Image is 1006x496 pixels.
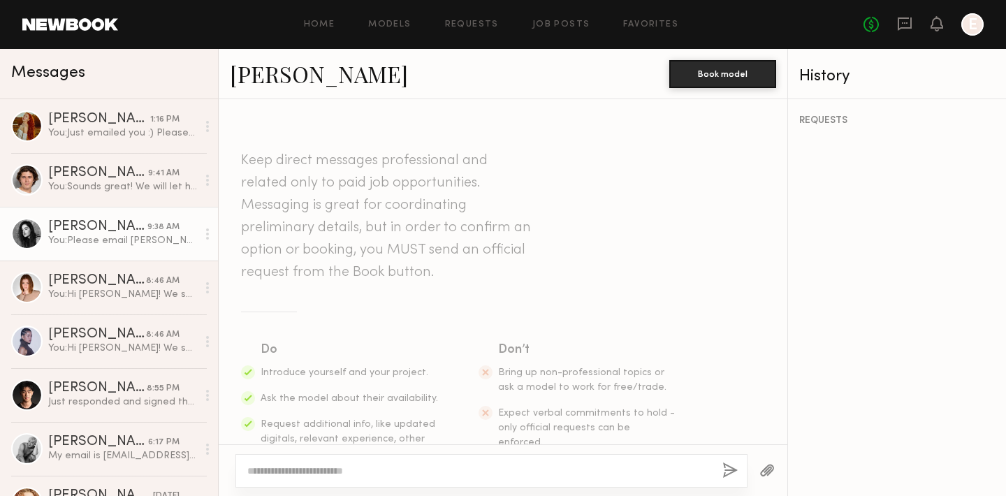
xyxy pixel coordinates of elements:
div: History [799,68,995,85]
div: 8:46 AM [146,328,180,342]
a: Models [368,20,411,29]
div: 6:17 PM [148,436,180,449]
div: [PERSON_NAME] [48,381,147,395]
span: Ask the model about their availability. [261,394,438,403]
div: You: Sounds great! We will let her know :) [48,180,197,194]
div: You: Please email [PERSON_NAME][EMAIL_ADDRESS][DOMAIN_NAME] [48,234,197,247]
div: You: Just emailed you :) Please check your spam aswell [48,126,197,140]
header: Keep direct messages professional and related only to paid job opportunities. Messaging is great ... [241,149,534,284]
div: You: Hi [PERSON_NAME]! We sent you over an email and would like to get ready to book as our shoot... [48,288,197,301]
a: [PERSON_NAME] [230,59,408,89]
div: 9:38 AM [147,221,180,234]
div: You: Hi [PERSON_NAME]! We sent you over an email and would like to get ready to book as our shoot... [48,342,197,355]
div: [PERSON_NAME] [48,435,148,449]
div: My email is [EMAIL_ADDRESS][DOMAIN_NAME] [48,449,197,462]
span: Request additional info, like updated digitals, relevant experience, other skills, etc. [261,420,435,458]
a: Book model [669,67,776,79]
a: Requests [445,20,499,29]
a: Home [304,20,335,29]
div: [PERSON_NAME] [48,274,146,288]
div: 1:16 PM [150,113,180,126]
a: E [961,13,984,36]
div: [PERSON_NAME] [48,328,146,342]
div: Do [261,340,439,360]
div: [PERSON_NAME] [48,112,150,126]
div: 8:55 PM [147,382,180,395]
span: Expect verbal commitments to hold - only official requests can be enforced. [498,409,675,447]
div: [PERSON_NAME] [48,220,147,234]
div: 8:46 AM [146,275,180,288]
div: [PERSON_NAME] [48,166,148,180]
div: Just responded and signed the NDA. Looking forward to working with you! [48,395,197,409]
span: Messages [11,65,85,81]
div: Don’t [498,340,677,360]
button: Book model [669,60,776,88]
div: 9:41 AM [148,167,180,180]
div: REQUESTS [799,116,995,126]
a: Favorites [623,20,678,29]
span: Introduce yourself and your project. [261,368,428,377]
span: Bring up non-professional topics or ask a model to work for free/trade. [498,368,666,392]
a: Job Posts [532,20,590,29]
